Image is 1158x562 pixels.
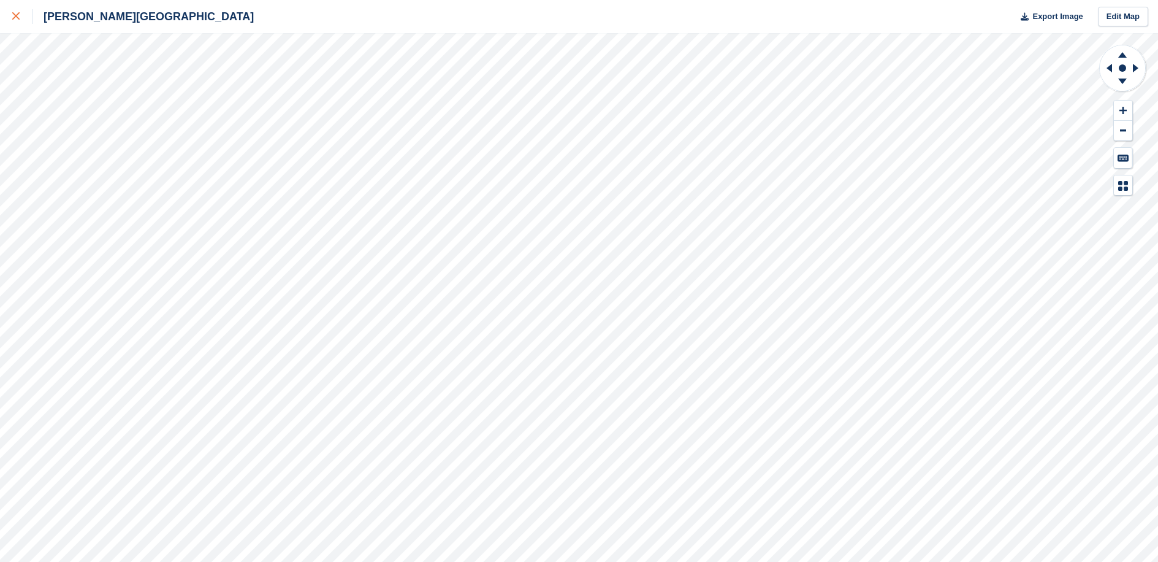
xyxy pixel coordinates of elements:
button: Map Legend [1114,175,1132,196]
button: Zoom Out [1114,121,1132,141]
button: Keyboard Shortcuts [1114,148,1132,168]
button: Export Image [1013,7,1083,27]
div: [PERSON_NAME][GEOGRAPHIC_DATA] [32,9,254,24]
a: Edit Map [1098,7,1148,27]
span: Export Image [1032,10,1083,23]
button: Zoom In [1114,101,1132,121]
